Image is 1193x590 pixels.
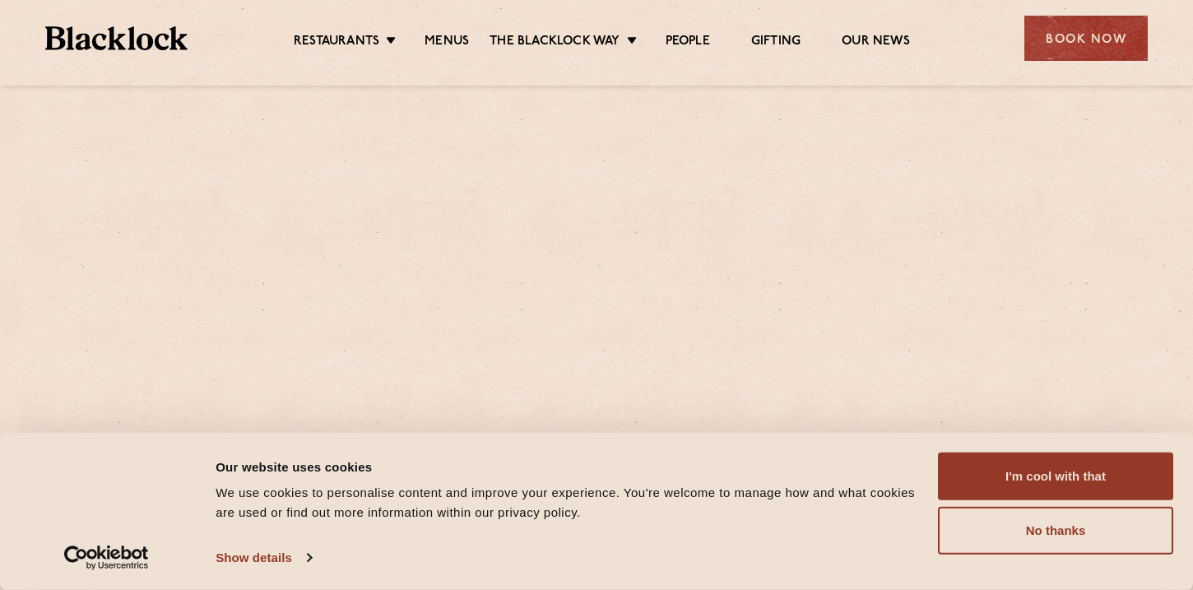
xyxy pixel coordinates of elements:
[216,483,919,523] div: We use cookies to personalise content and improve your experience. You're welcome to manage how a...
[938,453,1173,500] button: I'm cool with that
[490,34,620,52] a: The Blacklock Way
[666,34,710,52] a: People
[216,457,919,476] div: Our website uses cookies
[938,507,1173,555] button: No thanks
[294,34,379,52] a: Restaurants
[842,34,910,52] a: Our News
[1024,16,1148,61] div: Book Now
[45,26,188,50] img: BL_Textured_Logo-footer-cropped.svg
[425,34,469,52] a: Menus
[216,546,311,570] a: Show details
[35,546,179,570] a: Usercentrics Cookiebot - opens in a new window
[751,34,801,52] a: Gifting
